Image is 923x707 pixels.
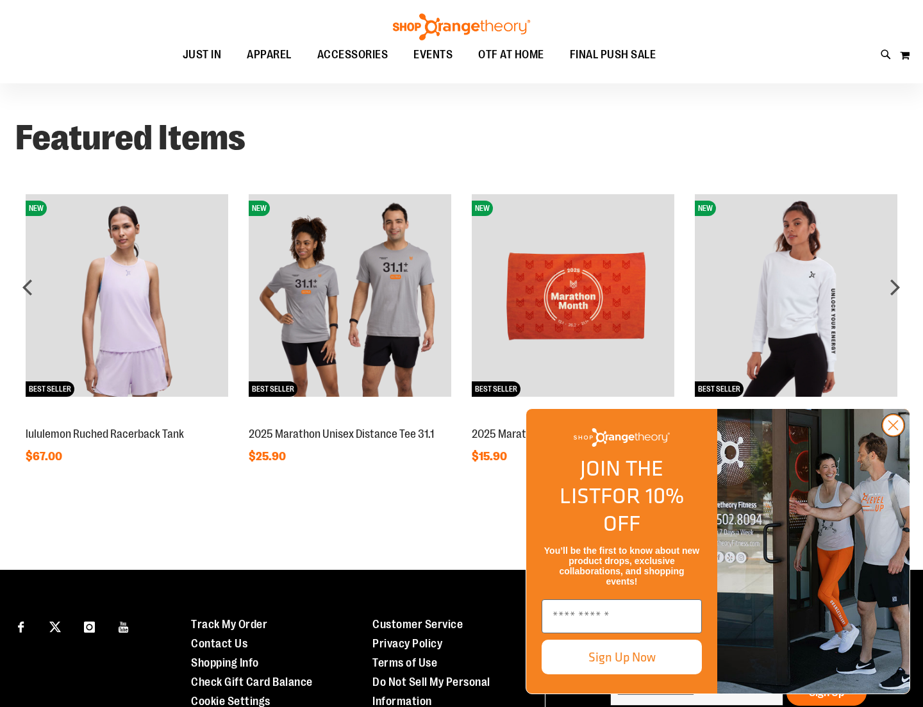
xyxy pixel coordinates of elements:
[170,40,235,70] a: JUST IN
[44,615,67,637] a: Visit our X page
[249,201,270,216] span: NEW
[542,599,702,633] input: Enter email
[191,656,259,669] a: Shopping Info
[882,274,908,300] div: next
[472,381,520,397] span: BEST SELLER
[372,618,463,631] a: Customer Service
[372,637,442,650] a: Privacy Policy
[391,13,532,40] img: Shop Orangetheory
[191,676,313,688] a: Check Gift Card Balance
[717,409,910,694] img: Shop Orangtheory
[234,40,304,70] a: APPAREL
[560,452,663,512] span: JOIN THE LIST
[26,381,74,397] span: BEST SELLER
[472,413,674,424] a: 2025 Marathon Sports TowelNEWBEST SELLER
[317,40,388,69] span: ACCESSORIES
[26,194,228,397] img: lululemon Ruched Racerback Tank
[78,615,101,637] a: Visit our Instagram page
[478,40,544,69] span: OTF AT HOME
[544,545,699,586] span: You’ll be the first to know about new product drops, exclusive collaborations, and shopping events!
[372,656,437,669] a: Terms of Use
[881,413,905,437] button: Close dialog
[10,615,32,637] a: Visit our Facebook page
[304,40,401,70] a: ACCESSORIES
[472,201,493,216] span: NEW
[191,618,267,631] a: Track My Order
[695,194,897,397] img: Cropped Crewneck Fleece Sweatshirt
[570,40,656,69] span: FINAL PUSH SALE
[183,40,222,69] span: JUST IN
[26,413,228,424] a: lululemon Ruched Racerback TankNEWBEST SELLER
[574,428,670,447] img: Shop Orangetheory
[695,201,716,216] span: NEW
[465,40,557,70] a: OTF AT HOME
[113,615,135,637] a: Visit our Youtube page
[542,640,702,674] button: Sign Up Now
[249,381,297,397] span: BEST SELLER
[513,395,923,707] div: FLYOUT Form
[49,621,61,633] img: Twitter
[695,381,744,397] span: BEST SELLER
[26,428,184,440] a: lululemon Ruched Racerback Tank
[472,450,509,463] span: $15.90
[249,413,451,424] a: 2025 Marathon Unisex Distance Tee 31.1NEWBEST SELLER
[249,194,451,397] img: 2025 Marathon Unisex Distance Tee 31.1
[601,479,684,539] span: FOR 10% OFF
[249,450,288,463] span: $25.90
[557,40,669,70] a: FINAL PUSH SALE
[247,40,292,69] span: APPAREL
[401,40,465,70] a: EVENTS
[249,428,434,440] a: 2025 Marathon Unisex Distance Tee 31.1
[15,274,41,300] div: prev
[26,450,64,463] span: $67.00
[191,637,247,650] a: Contact Us
[472,428,606,440] a: 2025 Marathon Sports Towel
[26,201,47,216] span: NEW
[413,40,453,69] span: EVENTS
[15,118,245,158] strong: Featured Items
[472,194,674,397] img: 2025 Marathon Sports Towel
